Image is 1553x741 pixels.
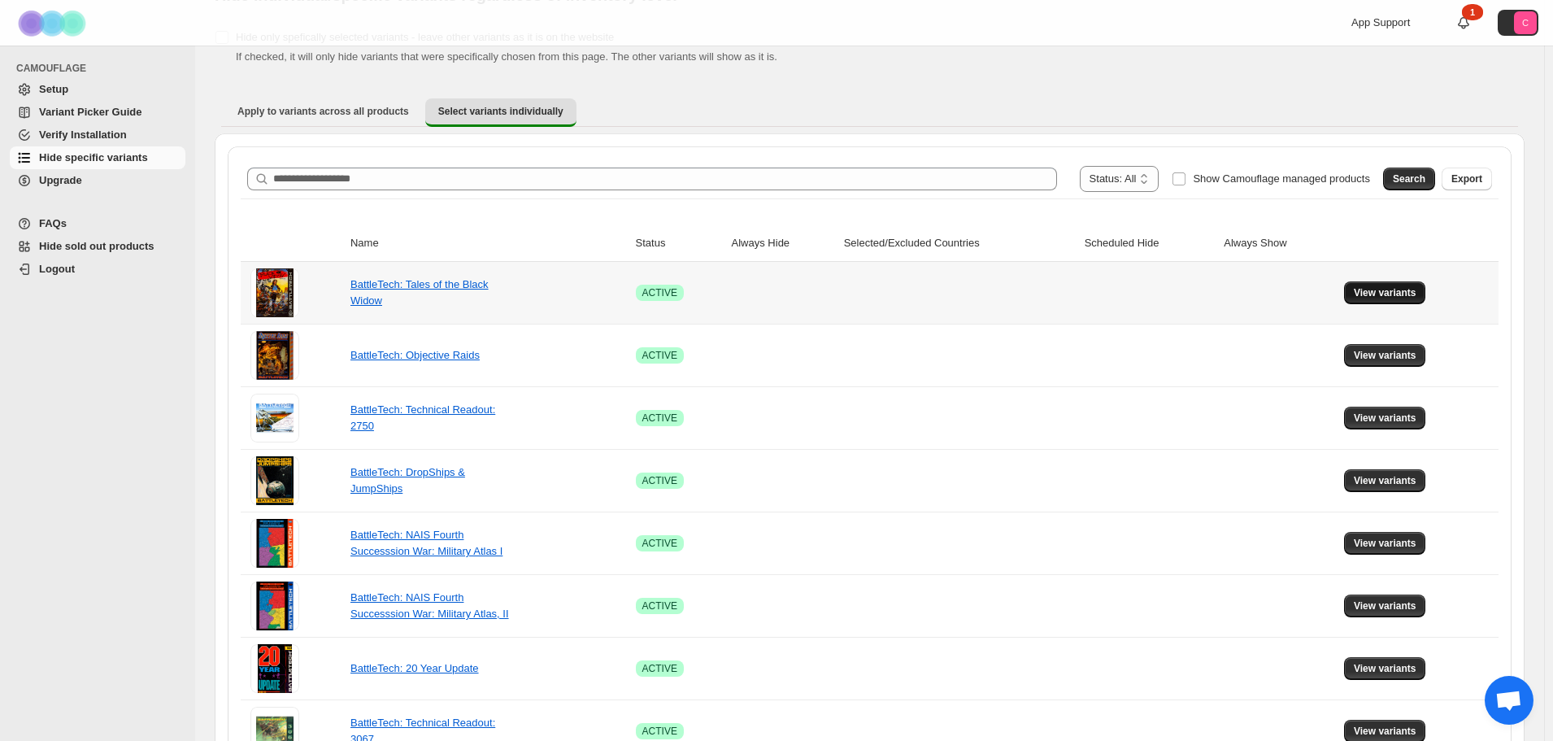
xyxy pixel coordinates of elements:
a: Hide specific variants [10,146,185,169]
span: ACTIVE [642,349,677,362]
a: Verify Installation [10,124,185,146]
button: Avatar with initials C [1498,10,1538,36]
button: Select variants individually [425,98,576,127]
span: Logout [39,263,75,275]
span: ACTIVE [642,474,677,487]
span: Upgrade [39,174,82,186]
th: Status [631,225,727,262]
span: Show Camouflage managed products [1193,172,1370,185]
th: Always Show [1219,225,1339,262]
button: View variants [1344,469,1426,492]
button: View variants [1344,595,1426,617]
span: View variants [1354,662,1416,675]
button: View variants [1344,281,1426,304]
span: FAQs [39,217,67,229]
th: Scheduled Hide [1080,225,1220,262]
a: Upgrade [10,169,185,192]
a: Logout [10,258,185,281]
span: ACTIVE [642,725,677,738]
a: Variant Picker Guide [10,101,185,124]
span: Apply to variants across all products [237,105,409,118]
span: If checked, it will only hide variants that were specifically chosen from this page. The other va... [236,50,777,63]
a: BattleTech: Tales of the Black Widow [350,278,489,307]
button: View variants [1344,344,1426,367]
th: Selected/Excluded Countries [839,225,1080,262]
a: FAQs [10,212,185,235]
button: View variants [1344,407,1426,429]
button: Export [1442,168,1492,190]
a: Open chat [1485,676,1533,725]
span: ACTIVE [642,537,677,550]
span: App Support [1351,16,1410,28]
span: Hide sold out products [39,240,154,252]
text: C [1522,18,1529,28]
span: ACTIVE [642,662,677,675]
span: View variants [1354,537,1416,550]
span: View variants [1354,286,1416,299]
button: View variants [1344,657,1426,680]
span: View variants [1354,474,1416,487]
span: View variants [1354,349,1416,362]
a: BattleTech: NAIS Fourth Successsion War: Military Atlas, II [350,591,509,620]
a: BattleTech: Objective Raids [350,349,480,361]
a: 1 [1455,15,1472,31]
button: Search [1383,168,1435,190]
span: ACTIVE [642,599,677,612]
span: View variants [1354,599,1416,612]
span: ACTIVE [642,412,677,425]
span: View variants [1354,412,1416,425]
span: Verify Installation [39,129,127,141]
a: BattleTech: 20 Year Update [350,662,479,674]
span: ACTIVE [642,286,677,299]
span: Hide specific variants [39,151,148,163]
a: Hide sold out products [10,235,185,258]
span: Variant Picker Guide [39,106,141,118]
button: Apply to variants across all products [224,98,422,124]
img: Camouflage [13,1,94,46]
span: Setup [39,83,68,95]
span: Export [1451,172,1482,185]
a: Setup [10,78,185,101]
span: Select variants individually [438,105,563,118]
a: BattleTech: NAIS Fourth Successsion War: Military Atlas I [350,529,502,557]
th: Name [346,225,631,262]
span: Search [1393,172,1425,185]
span: CAMOUFLAGE [16,62,187,75]
th: Always Hide [727,225,839,262]
a: BattleTech: Technical Readout: 2750 [350,403,495,432]
div: 1 [1462,4,1483,20]
a: BattleTech: DropShips & JumpShips [350,466,465,495]
span: View variants [1354,725,1416,738]
span: Avatar with initials C [1514,11,1537,34]
button: View variants [1344,532,1426,555]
